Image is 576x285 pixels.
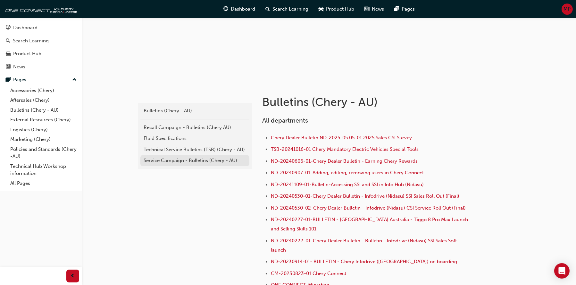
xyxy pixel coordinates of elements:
[13,50,41,57] div: Product Hub
[314,3,360,16] a: car-iconProduct Hub
[6,77,11,83] span: pages-icon
[8,125,79,135] a: Logistics (Chery)
[8,161,79,178] a: Technical Hub Workshop information
[271,238,458,253] a: ND-20240222-01-Chery Dealer Bulletin - Bulletin - Infodrive (Nidasu) SSI Sales Soft launch
[273,5,309,13] span: Search Learning
[219,3,261,16] a: guage-iconDashboard
[6,25,11,31] span: guage-icon
[144,146,246,153] div: Technical Service Bulletins (TSB) (Chery - AU)
[3,3,77,15] img: oneconnect
[562,4,573,15] button: MP
[3,22,79,34] a: Dashboard
[140,122,249,133] a: Recall Campaign - Bulletins (Chery AU)
[144,107,246,115] div: Bulletins (Chery - AU)
[266,5,270,13] span: search-icon
[326,5,355,13] span: Product Hub
[140,144,249,155] a: Technical Service Bulletins (TSB) (Chery - AU)
[3,35,79,47] a: Search Learning
[8,144,79,161] a: Policies and Standards (Chery -AU)
[72,76,77,84] span: up-icon
[8,115,79,125] a: External Resources (Chery)
[271,259,457,264] a: ND-20230914-01- BULLETIN - Chery Infodrive ([GEOGRAPHIC_DATA]) on boarding
[3,21,79,74] button: DashboardSearch LearningProduct HubNews
[6,51,11,57] span: car-icon
[8,134,79,144] a: Marketing (Chery)
[3,74,79,86] button: Pages
[262,95,472,109] h1: Bulletins (Chery - AU)
[389,3,420,16] a: pages-iconPages
[261,3,314,16] a: search-iconSearch Learning
[3,61,79,73] a: News
[271,135,412,141] a: Chery Dealer Bulletin ND-2025-05.05-01 2025 Sales CSI Survey
[224,5,229,13] span: guage-icon
[271,146,419,152] a: TSB-20241016-01 Chery Mandatory Electric Vehicles Special Tools
[271,205,466,211] a: ND-20240530-02-Chery Dealer Bulletin - Infodrive (Nidasu) CSI Service Roll Out (Final)
[144,157,246,164] div: Service Campaign - Bulletins (Chery - AU)
[271,271,346,276] a: CM-20230823-01 Chery Connect
[231,5,255,13] span: Dashboard
[8,86,79,96] a: Accessories (Chery)
[3,48,79,60] a: Product Hub
[271,170,424,176] a: ND-20240907-01-Adding, editing, removing users in Chery Connect
[71,272,75,280] span: prev-icon
[6,64,11,70] span: news-icon
[365,5,370,13] span: news-icon
[13,63,25,71] div: News
[271,182,424,187] a: ND-20241109-01-Bulletin-Accessing SSI and SSI in Info Hub (Nidasu)
[402,5,415,13] span: Pages
[140,155,249,166] a: Service Campaign - Bulletins (Chery - AU)
[140,133,249,144] a: Fluid Specifications
[13,76,26,83] div: Pages
[360,3,389,16] a: news-iconNews
[271,217,469,232] a: ND-20240227-01-BULLETIN - [GEOGRAPHIC_DATA] Australia - Tiggo 8 Pro Max Launch and Selling Skills...
[564,5,571,13] span: MP
[144,124,246,131] div: Recall Campaign - Bulletins (Chery AU)
[140,105,249,117] a: Bulletins (Chery - AU)
[271,193,459,199] a: ND-20240530-01-Chery Dealer Bulletin - Infodrive (Nidasu) SSI Sales Roll Out (Final)
[271,158,418,164] a: ND-20240606-01-Chery Dealer Bulletin - Earning Chery Rewards
[8,95,79,105] a: Aftersales (Chery)
[395,5,399,13] span: pages-icon
[8,178,79,188] a: All Pages
[372,5,384,13] span: News
[144,135,246,142] div: Fluid Specifications
[13,24,38,31] div: Dashboard
[262,117,308,124] span: All departments
[8,105,79,115] a: Bulletins (Chery - AU)
[554,263,570,279] div: Open Intercom Messenger
[319,5,324,13] span: car-icon
[6,38,10,44] span: search-icon
[13,37,49,45] div: Search Learning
